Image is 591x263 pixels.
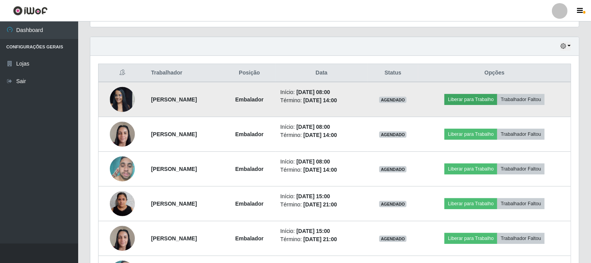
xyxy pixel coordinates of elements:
li: Término: [280,235,363,243]
span: AGENDADO [379,201,407,207]
time: [DATE] 14:00 [303,132,337,138]
li: Início: [280,123,363,131]
img: 1738436502768.jpeg [110,222,135,255]
span: AGENDADO [379,236,407,242]
li: Início: [280,192,363,201]
time: [DATE] 14:00 [303,167,337,173]
strong: [PERSON_NAME] [151,131,197,137]
th: Status [367,64,418,82]
li: Término: [280,166,363,174]
time: [DATE] 21:00 [303,236,337,242]
span: AGENDADO [379,131,407,138]
time: [DATE] 14:00 [303,97,337,103]
button: Liberar para Trabalho [444,233,497,244]
li: Término: [280,201,363,209]
strong: [PERSON_NAME] [151,96,197,103]
li: Término: [280,96,363,105]
img: 1737733011541.jpeg [110,83,135,116]
strong: [PERSON_NAME] [151,166,197,172]
button: Trabalhador Faltou [497,129,544,140]
strong: Embalador [235,166,263,172]
button: Liberar para Trabalho [444,129,497,140]
img: CoreUI Logo [13,6,48,16]
strong: Embalador [235,96,263,103]
time: [DATE] 15:00 [296,193,330,199]
th: Trabalhador [146,64,223,82]
button: Liberar para Trabalho [444,163,497,174]
img: 1700330584258.jpeg [110,187,135,220]
th: Opções [418,64,571,82]
time: [DATE] 21:00 [303,201,337,208]
button: Trabalhador Faltou [497,163,544,174]
button: Trabalhador Faltou [497,94,544,105]
th: Posição [223,64,276,82]
strong: Embalador [235,201,263,207]
li: Início: [280,158,363,166]
time: [DATE] 08:00 [296,89,330,95]
strong: Embalador [235,235,263,242]
strong: [PERSON_NAME] [151,235,197,242]
button: Trabalhador Faltou [497,198,544,209]
strong: [PERSON_NAME] [151,201,197,207]
button: Liberar para Trabalho [444,94,497,105]
button: Liberar para Trabalho [444,198,497,209]
li: Término: [280,131,363,139]
th: Data [276,64,367,82]
span: AGENDADO [379,97,407,103]
time: [DATE] 08:00 [296,124,330,130]
li: Início: [280,227,363,235]
img: 1748551724527.jpeg [110,153,135,186]
img: 1738436502768.jpeg [110,117,135,151]
time: [DATE] 08:00 [296,158,330,165]
span: AGENDADO [379,166,407,172]
li: Início: [280,88,363,96]
button: Trabalhador Faltou [497,233,544,244]
time: [DATE] 15:00 [296,228,330,234]
strong: Embalador [235,131,263,137]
